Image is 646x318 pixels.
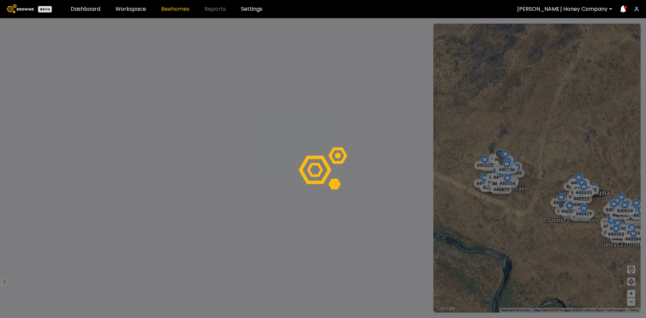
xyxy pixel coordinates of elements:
a: Settings [241,6,262,12]
a: Dashboard [71,6,100,12]
a: Beehomes [161,6,189,12]
a: Workspace [115,6,146,12]
span: Reports [205,6,226,12]
img: Beewise logo [7,4,34,13]
div: Beta [38,6,52,12]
